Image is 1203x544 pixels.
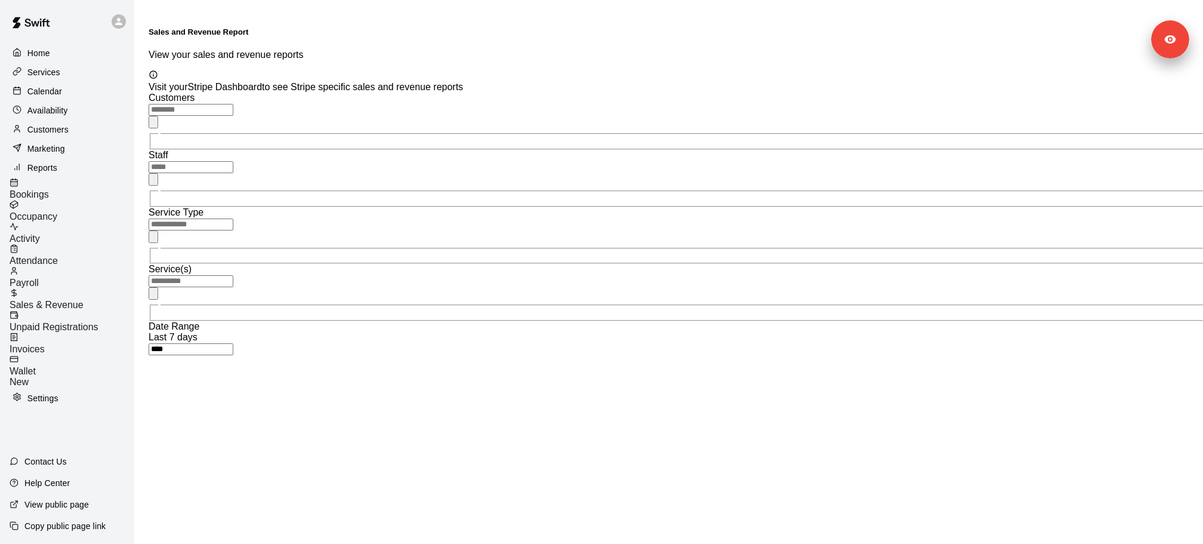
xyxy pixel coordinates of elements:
[10,377,29,387] span: New
[27,124,69,136] p: Customers
[149,230,158,243] button: Open
[10,178,134,200] a: Bookings
[10,278,39,288] span: Payroll
[149,287,158,300] button: Open
[149,207,203,217] span: Service Type
[10,63,125,81] a: Services
[10,300,84,310] span: Sales & Revenue
[27,66,60,78] p: Services
[24,520,106,532] p: Copy public page link
[149,116,158,128] button: Open
[10,311,134,333] a: Unpaid Registrations
[24,456,67,468] p: Contact Us
[149,264,192,274] span: Service(s)
[10,266,134,288] a: Payroll
[24,477,70,489] p: Help Center
[10,222,134,244] a: Activity
[10,244,134,266] a: Attendance
[10,82,125,100] a: Calendar
[10,102,125,119] a: Availability
[10,121,125,139] a: Customers
[10,344,45,354] span: Invoices
[10,322,98,332] span: Unpaid Registrations
[10,355,134,388] a: WalletNew
[10,233,40,244] span: Activity
[149,93,195,103] span: Customers
[10,211,57,222] span: Occupancy
[149,150,168,160] span: Staff
[10,389,125,407] a: Settings
[149,173,158,186] button: Open
[10,44,125,62] a: Home
[188,82,263,92] a: Stripe Dashboard
[10,366,36,376] span: Wallet
[27,47,50,59] p: Home
[27,143,65,155] p: Marketing
[10,140,125,158] a: Marketing
[10,159,125,177] a: Reports
[24,499,89,511] p: View public page
[10,333,134,355] a: Invoices
[27,162,57,174] p: Reports
[10,256,58,266] span: Attendance
[10,200,134,222] a: Occupancy
[27,105,68,116] p: Availability
[27,392,58,404] p: Settings
[27,85,62,97] p: Calendar
[10,189,49,199] span: Bookings
[10,288,134,311] a: Sales & Revenue
[149,321,199,331] span: Date Range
